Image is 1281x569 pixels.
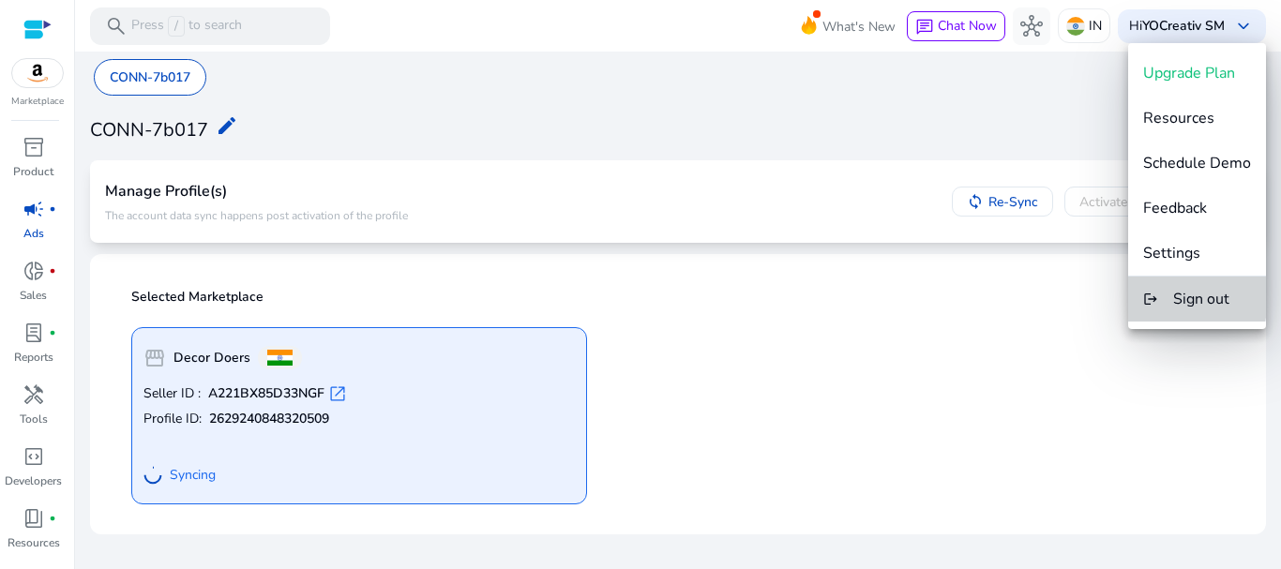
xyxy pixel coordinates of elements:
span: Feedback [1143,198,1207,218]
span: Schedule Demo [1143,153,1251,173]
span: Upgrade Plan [1143,63,1235,83]
mat-icon: logout [1143,288,1158,310]
span: Sign out [1173,289,1229,309]
span: Resources [1143,108,1214,128]
span: Settings [1143,243,1200,263]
